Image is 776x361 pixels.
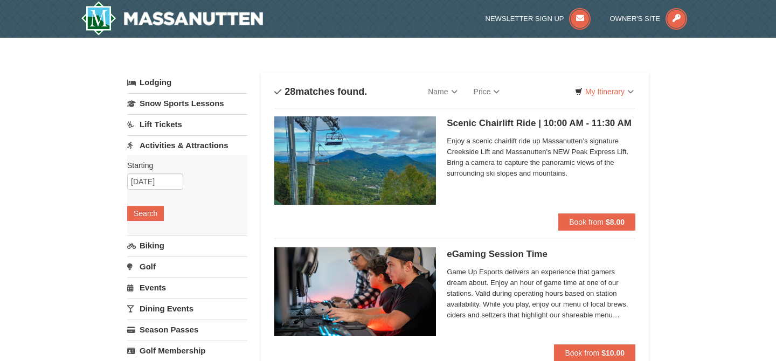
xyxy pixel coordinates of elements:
[127,256,247,276] a: Golf
[127,298,247,318] a: Dining Events
[285,86,295,97] span: 28
[447,249,635,260] h5: eGaming Session Time
[127,160,239,171] label: Starting
[127,93,247,113] a: Snow Sports Lessons
[610,15,688,23] a: Owner's Site
[81,1,263,36] img: Massanutten Resort Logo
[127,320,247,339] a: Season Passes
[568,84,641,100] a: My Itinerary
[274,247,436,336] img: 19664770-34-0b975b5b.jpg
[81,1,263,36] a: Massanutten Resort
[610,15,661,23] span: Owner's Site
[569,218,604,226] span: Book from
[486,15,564,23] span: Newsletter Sign Up
[127,135,247,155] a: Activities & Attractions
[447,136,635,179] span: Enjoy a scenic chairlift ride up Massanutten’s signature Creekside Lift and Massanutten's NEW Pea...
[127,73,247,92] a: Lodging
[447,118,635,129] h5: Scenic Chairlift Ride | 10:00 AM - 11:30 AM
[127,114,247,134] a: Lift Tickets
[565,349,599,357] span: Book from
[558,213,635,231] button: Book from $8.00
[127,206,164,221] button: Search
[127,277,247,297] a: Events
[127,341,247,360] a: Golf Membership
[447,267,635,321] span: Game Up Esports delivers an experience that gamers dream about. Enjoy an hour of game time at one...
[274,86,367,97] h4: matches found.
[420,81,465,102] a: Name
[274,116,436,205] img: 24896431-1-a2e2611b.jpg
[466,81,508,102] a: Price
[486,15,591,23] a: Newsletter Sign Up
[606,218,625,226] strong: $8.00
[601,349,625,357] strong: $10.00
[127,235,247,255] a: Biking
